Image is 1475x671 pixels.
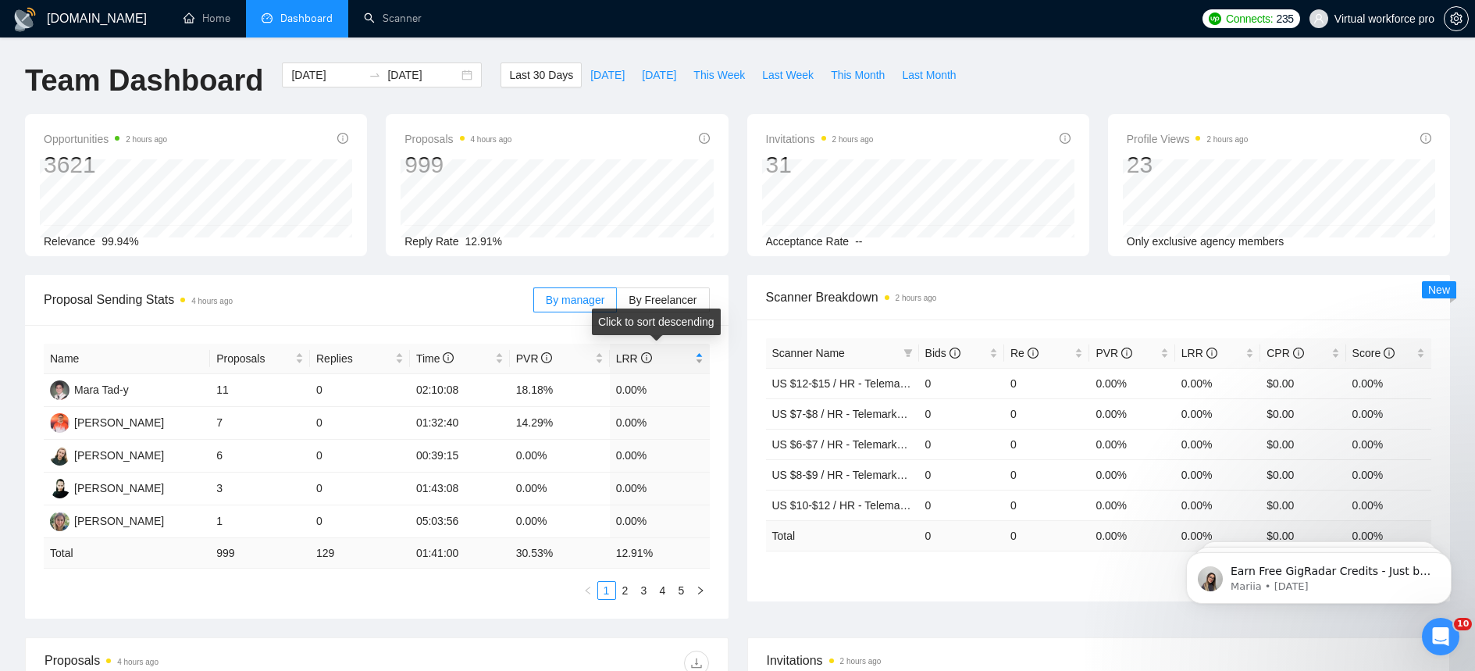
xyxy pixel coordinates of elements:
[691,581,710,600] li: Next Page
[1089,429,1174,459] td: 0.00%
[364,12,422,25] a: searchScanner
[44,538,210,569] td: Total
[50,479,69,498] img: SP
[1089,459,1174,490] td: 0.00%
[404,235,458,248] span: Reply Rate
[1175,429,1260,459] td: 0.00%
[1209,12,1221,25] img: upwork-logo.png
[1028,348,1039,359] span: info-circle
[840,657,882,666] time: 2 hours ago
[310,407,410,440] td: 0
[50,416,164,428] a: RP[PERSON_NAME]
[1260,429,1345,459] td: $0.00
[592,309,721,335] div: Click to sort descending
[579,581,597,600] li: Previous Page
[1346,459,1431,490] td: 0.00%
[616,581,635,600] li: 2
[685,62,754,87] button: This Week
[633,62,685,87] button: [DATE]
[610,407,710,440] td: 0.00%
[280,12,333,25] span: Dashboard
[832,135,874,144] time: 2 hours ago
[1346,429,1431,459] td: 0.00%
[617,582,634,599] a: 2
[754,62,822,87] button: Last Week
[579,581,597,600] button: left
[949,348,960,359] span: info-circle
[1226,10,1273,27] span: Connects:
[310,440,410,473] td: 0
[510,473,610,505] td: 0.00%
[831,66,885,84] span: This Month
[691,581,710,600] button: right
[1089,490,1174,520] td: 0.00%
[516,352,553,365] span: PVR
[210,505,310,538] td: 1
[50,448,164,461] a: MA[PERSON_NAME]
[410,440,510,473] td: 00:39:15
[44,235,95,248] span: Relevance
[1346,368,1431,398] td: 0.00%
[1454,618,1472,630] span: 10
[1004,459,1089,490] td: 0
[12,7,37,32] img: logo
[616,352,652,365] span: LRR
[510,407,610,440] td: 14.29%
[919,429,1004,459] td: 0
[369,69,381,81] span: to
[673,582,690,599] a: 5
[316,350,392,367] span: Replies
[1260,490,1345,520] td: $0.00
[210,344,310,374] th: Proposals
[1089,520,1174,551] td: 0.00 %
[443,352,454,363] span: info-circle
[50,512,69,531] img: JR
[699,133,710,144] span: info-circle
[74,447,164,464] div: [PERSON_NAME]
[1346,490,1431,520] td: 0.00%
[410,407,510,440] td: 01:32:40
[1313,13,1324,24] span: user
[1445,12,1468,25] span: setting
[50,380,69,400] img: MT
[772,377,933,390] a: US $12-$15 / HR - Telemarketing
[74,414,164,431] div: [PERSON_NAME]
[1428,284,1450,296] span: New
[1163,519,1475,629] iframe: Intercom notifications message
[772,438,921,451] a: US $6-$7 / HR - Telemarketing
[1010,347,1039,359] span: Re
[1127,235,1284,248] span: Only exclusive agency members
[126,135,167,144] time: 2 hours ago
[310,374,410,407] td: 0
[925,347,960,359] span: Bids
[117,658,159,666] time: 4 hours ago
[590,66,625,84] span: [DATE]
[471,135,512,144] time: 4 hours ago
[216,350,292,367] span: Proposals
[1121,348,1132,359] span: info-circle
[654,582,672,599] a: 4
[50,446,69,466] img: MA
[1175,398,1260,429] td: 0.00%
[696,586,705,595] span: right
[1260,398,1345,429] td: $0.00
[501,62,582,87] button: Last 30 Days
[919,520,1004,551] td: 0
[919,398,1004,429] td: 0
[1293,348,1304,359] span: info-circle
[772,408,921,420] a: US $7-$8 / HR - Telemarketing
[610,374,710,407] td: 0.00%
[1181,347,1217,359] span: LRR
[210,407,310,440] td: 7
[416,352,454,365] span: Time
[900,341,916,365] span: filter
[693,66,745,84] span: This Week
[1089,398,1174,429] td: 0.00%
[44,290,533,309] span: Proposal Sending Stats
[597,581,616,600] li: 1
[410,505,510,538] td: 05:03:56
[1276,10,1293,27] span: 235
[387,66,458,84] input: End date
